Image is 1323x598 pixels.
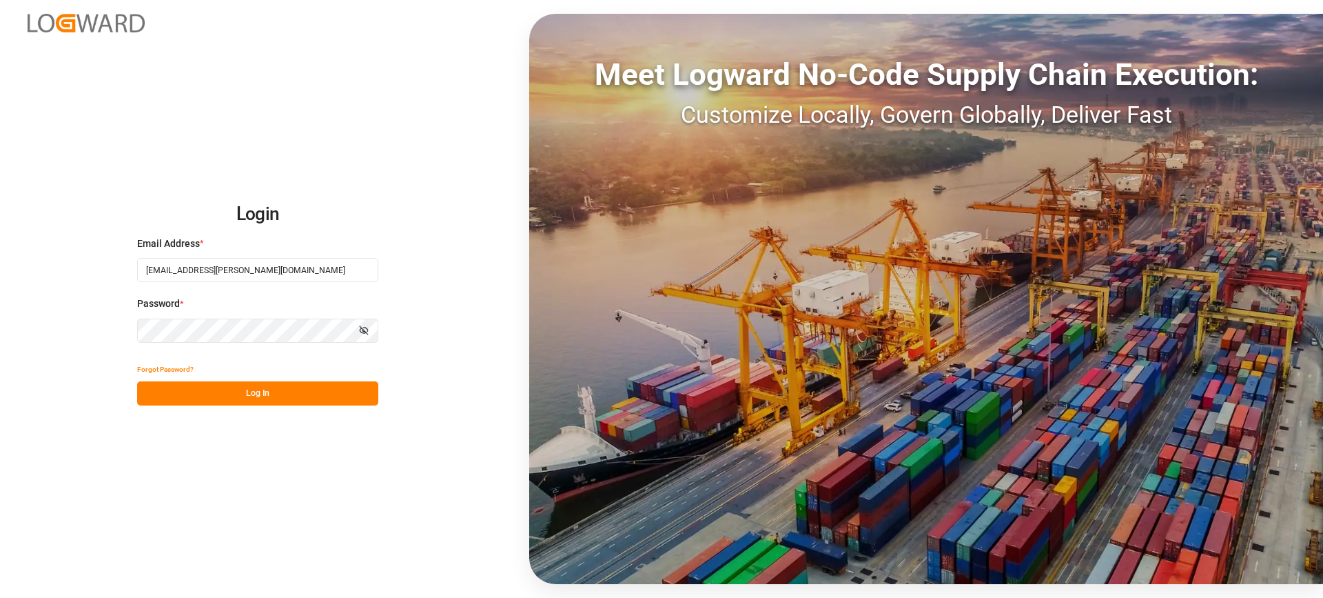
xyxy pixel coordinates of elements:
[28,14,145,32] img: Logward_new_orange.png
[137,192,378,237] h2: Login
[137,381,378,406] button: Log In
[137,297,180,311] span: Password
[137,258,378,282] input: Enter your email
[137,357,194,381] button: Forgot Password?
[529,97,1323,132] div: Customize Locally, Govern Globally, Deliver Fast
[529,52,1323,97] div: Meet Logward No-Code Supply Chain Execution:
[137,237,200,251] span: Email Address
